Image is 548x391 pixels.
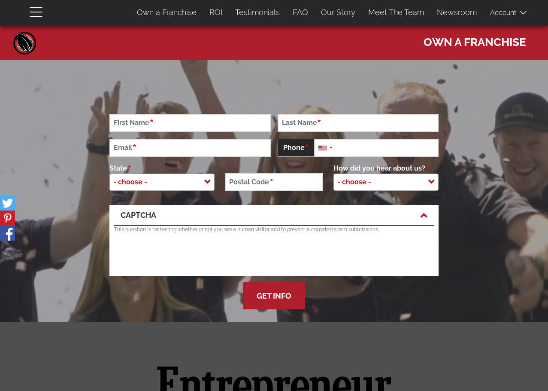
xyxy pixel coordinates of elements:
[109,164,131,172] span: State
[430,3,483,21] a: Newsroom
[109,114,270,132] input: First Name
[424,31,526,50] span: Own a Franchise
[278,139,315,157] span: Phone
[315,3,362,21] a: Our Story
[109,139,270,157] input: Email
[278,114,439,132] input: Last Name
[114,226,433,233] p: This question is for testing whether or not you are a human visitor and to prevent automated spam...
[110,174,156,191] span: - choose -
[229,3,286,21] a: Testimonials
[333,164,430,172] span: How did you hear about us?
[362,3,430,21] a: Meet The Team
[203,3,229,21] a: ROI
[315,139,335,156] div: United States: +1
[114,238,245,271] iframe: reCAPTCHA
[286,3,315,21] a: FAQ
[243,282,305,309] button: Get Info
[121,210,427,221] a: CAPTCHA
[333,174,439,191] span: - choose -
[130,3,203,21] a: Own a Franchise
[225,173,323,191] input: Postal Code
[12,30,38,56] a: Home
[109,174,215,191] span: - choose -
[334,174,380,191] span: - choose -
